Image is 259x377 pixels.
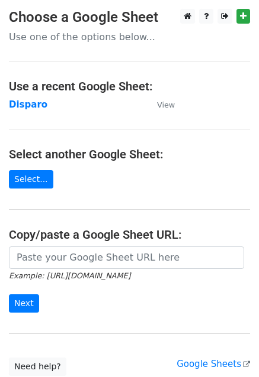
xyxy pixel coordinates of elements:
h4: Use a recent Google Sheet: [9,79,250,93]
input: Next [9,294,39,313]
a: Google Sheets [177,359,250,369]
h3: Choose a Google Sheet [9,9,250,26]
a: Need help? [9,357,66,376]
h4: Select another Google Sheet: [9,147,250,161]
small: View [157,100,175,109]
small: Example: [URL][DOMAIN_NAME] [9,271,130,280]
h4: Copy/paste a Google Sheet URL: [9,227,250,242]
input: Paste your Google Sheet URL here [9,246,244,269]
p: Use one of the options below... [9,31,250,43]
a: Disparo [9,99,47,110]
a: View [145,99,175,110]
a: Select... [9,170,53,188]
